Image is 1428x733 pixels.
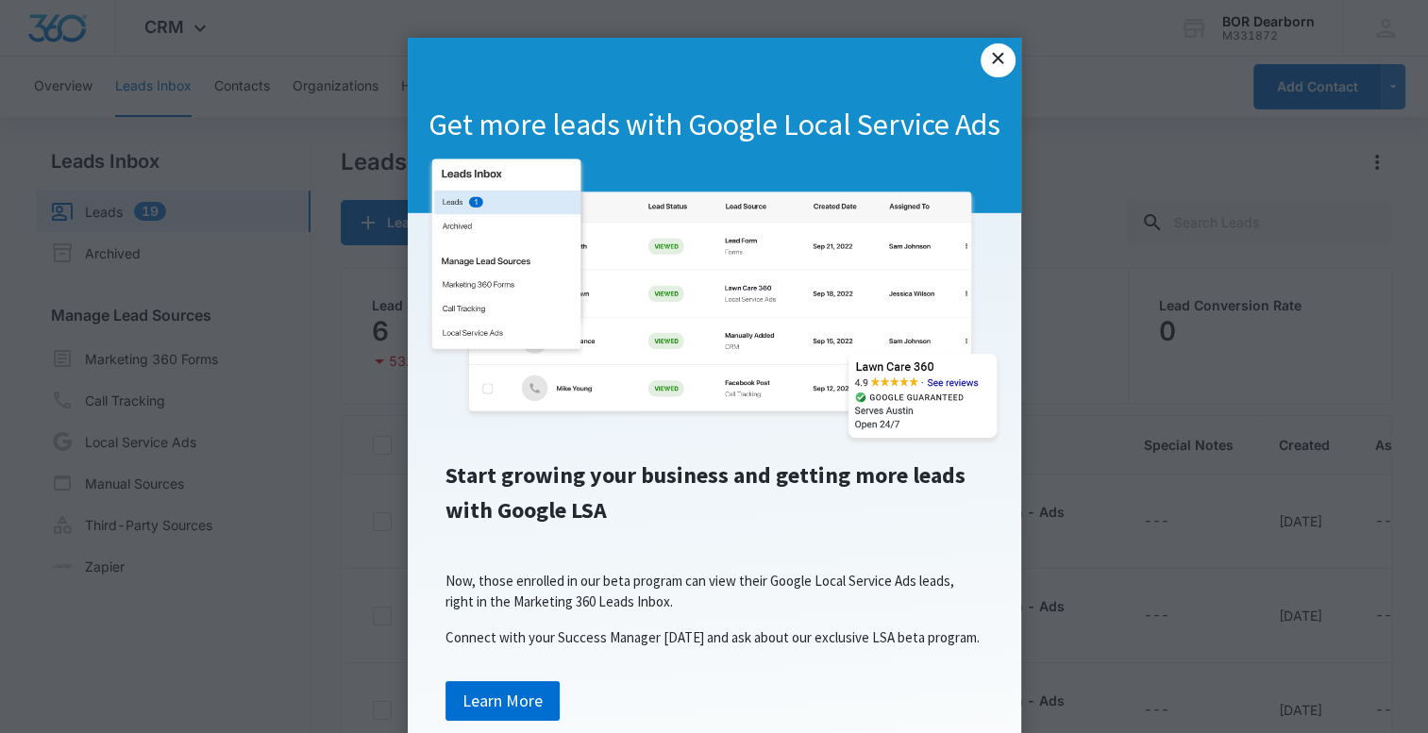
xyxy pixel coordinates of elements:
span: Now, those enrolled in our beta program can view their Google Local Service Ads leads, right in t... [445,572,954,610]
a: Learn More [445,681,560,721]
span: Connect with your Success Manager [DATE] and ask about our exclusive LSA beta program. [445,628,980,646]
p: ​ [427,535,1002,556]
span: with Google LSA [445,495,607,525]
span: Start growing your business and getting more leads [445,460,966,490]
a: Close modal [981,43,1015,77]
h1: Get more leads with Google Local Service Ads [408,106,1021,145]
